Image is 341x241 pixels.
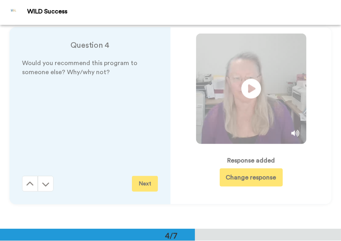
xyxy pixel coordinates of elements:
img: Mute/Unmute [291,129,299,137]
img: Profile Image [4,3,23,22]
button: Change response [220,168,283,187]
h4: Question 4 [22,40,158,51]
button: Next [132,176,158,192]
div: Response added [227,156,275,165]
span: Would you recommend this program to someone else? Why/why not? [22,60,139,75]
div: 4/7 [152,230,190,241]
div: WILD Success [27,8,341,15]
